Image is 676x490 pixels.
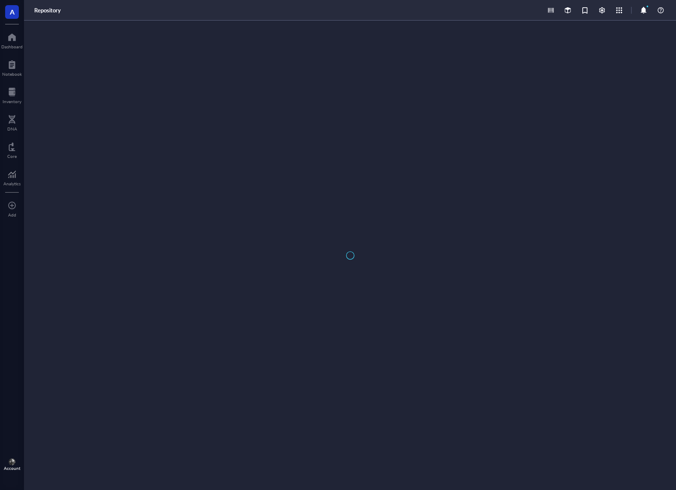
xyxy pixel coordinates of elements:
[7,113,17,131] a: DNA
[3,99,21,104] div: Inventory
[8,212,16,217] div: Add
[4,466,21,471] div: Account
[10,6,15,17] span: A
[1,44,23,49] div: Dashboard
[3,181,21,186] div: Analytics
[7,126,17,131] div: DNA
[3,167,21,186] a: Analytics
[1,30,23,49] a: Dashboard
[9,458,15,465] img: 194d251f-2f82-4463-8fb8-8f750e7a68d2.jpeg
[3,85,21,104] a: Inventory
[7,154,17,159] div: Core
[34,6,63,14] a: Repository
[7,140,17,159] a: Core
[2,58,22,77] a: Notebook
[2,71,22,77] div: Notebook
